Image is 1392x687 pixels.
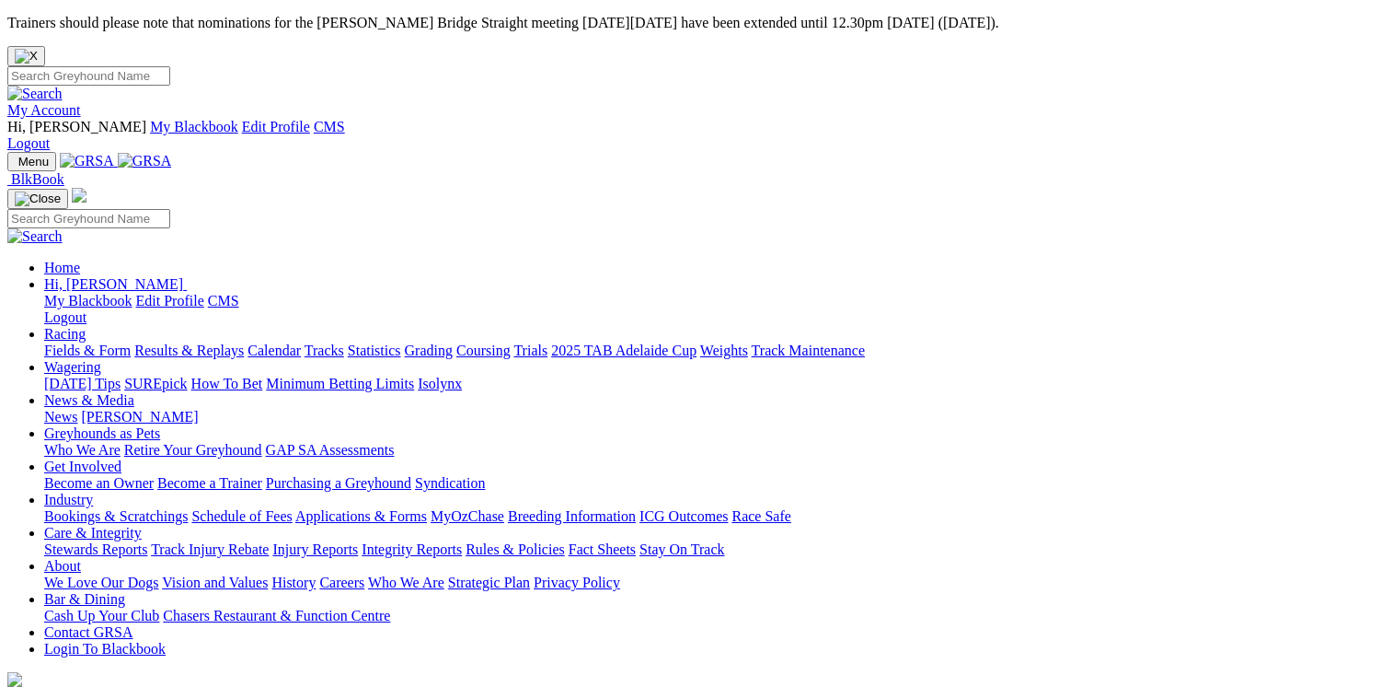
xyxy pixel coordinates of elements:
[44,293,1385,326] div: Hi, [PERSON_NAME]
[7,135,50,151] a: Logout
[44,392,134,408] a: News & Media
[314,119,345,134] a: CMS
[44,475,1385,492] div: Get Involved
[348,343,401,358] a: Statistics
[456,343,511,358] a: Coursing
[191,376,263,391] a: How To Bet
[7,189,68,209] button: Toggle navigation
[44,608,159,623] a: Cash Up Your Club
[319,575,364,590] a: Careers
[513,343,547,358] a: Trials
[247,343,301,358] a: Calendar
[44,276,183,292] span: Hi, [PERSON_NAME]
[15,49,38,64] img: X
[7,86,63,102] img: Search
[44,492,93,507] a: Industry
[44,508,1385,525] div: Industry
[11,171,64,187] span: BlkBook
[44,425,160,441] a: Greyhounds as Pets
[191,508,292,524] a: Schedule of Fees
[124,376,187,391] a: SUREpick
[208,293,239,309] a: CMS
[44,541,147,557] a: Stewards Reports
[639,541,724,557] a: Stay On Track
[81,409,198,425] a: [PERSON_NAME]
[639,508,728,524] a: ICG Outcomes
[151,541,269,557] a: Track Injury Rebate
[18,155,49,169] span: Menu
[7,46,45,66] button: Close
[44,508,188,524] a: Bookings & Scratchings
[7,119,1385,152] div: My Account
[415,475,485,491] a: Syndication
[44,575,1385,591] div: About
[7,152,56,171] button: Toggle navigation
[44,541,1385,558] div: Care & Integrity
[551,343,696,358] a: 2025 TAB Adelaide Cup
[162,575,268,590] a: Vision and Values
[7,119,146,134] span: Hi, [PERSON_NAME]
[44,376,1385,392] div: Wagering
[448,575,530,590] a: Strategic Plan
[118,153,172,169] img: GRSA
[466,541,565,557] a: Rules & Policies
[134,343,244,358] a: Results & Replays
[44,442,1385,459] div: Greyhounds as Pets
[44,409,77,425] a: News
[7,228,63,245] img: Search
[44,525,142,541] a: Care & Integrity
[7,66,170,86] input: Search
[242,119,310,134] a: Edit Profile
[431,508,504,524] a: MyOzChase
[44,575,158,590] a: We Love Our Dogs
[752,343,865,358] a: Track Maintenance
[266,442,395,458] a: GAP SA Assessments
[44,309,86,325] a: Logout
[150,119,238,134] a: My Blackbook
[534,575,620,590] a: Privacy Policy
[569,541,636,557] a: Fact Sheets
[157,475,262,491] a: Become a Trainer
[305,343,344,358] a: Tracks
[295,508,427,524] a: Applications & Forms
[44,359,101,375] a: Wagering
[136,293,204,309] a: Edit Profile
[418,376,462,391] a: Isolynx
[44,376,121,391] a: [DATE] Tips
[44,608,1385,624] div: Bar & Dining
[7,209,170,228] input: Search
[44,276,187,292] a: Hi, [PERSON_NAME]
[44,260,80,275] a: Home
[731,508,790,524] a: Race Safe
[7,15,1385,31] p: Trainers should please note that nominations for the [PERSON_NAME] Bridge Straight meeting [DATE]...
[44,409,1385,425] div: News & Media
[44,459,121,474] a: Get Involved
[44,293,132,309] a: My Blackbook
[7,672,22,687] img: logo-grsa-white.png
[368,575,444,590] a: Who We Are
[44,343,1385,359] div: Racing
[508,508,636,524] a: Breeding Information
[44,641,166,657] a: Login To Blackbook
[266,475,411,491] a: Purchasing a Greyhound
[15,192,61,206] img: Close
[124,442,262,458] a: Retire Your Greyhound
[44,326,86,342] a: Racing
[44,442,121,458] a: Who We Are
[44,624,132,640] a: Contact GRSA
[163,608,390,623] a: Chasers Restaurant & Function Centre
[60,153,114,169] img: GRSA
[362,541,462,557] a: Integrity Reports
[700,343,748,358] a: Weights
[44,475,154,491] a: Become an Owner
[44,591,125,607] a: Bar & Dining
[7,102,81,118] a: My Account
[44,343,131,358] a: Fields & Form
[7,171,64,187] a: BlkBook
[405,343,453,358] a: Grading
[266,376,414,391] a: Minimum Betting Limits
[44,558,81,574] a: About
[272,541,358,557] a: Injury Reports
[72,188,86,203] img: logo-grsa-white.png
[271,575,316,590] a: History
